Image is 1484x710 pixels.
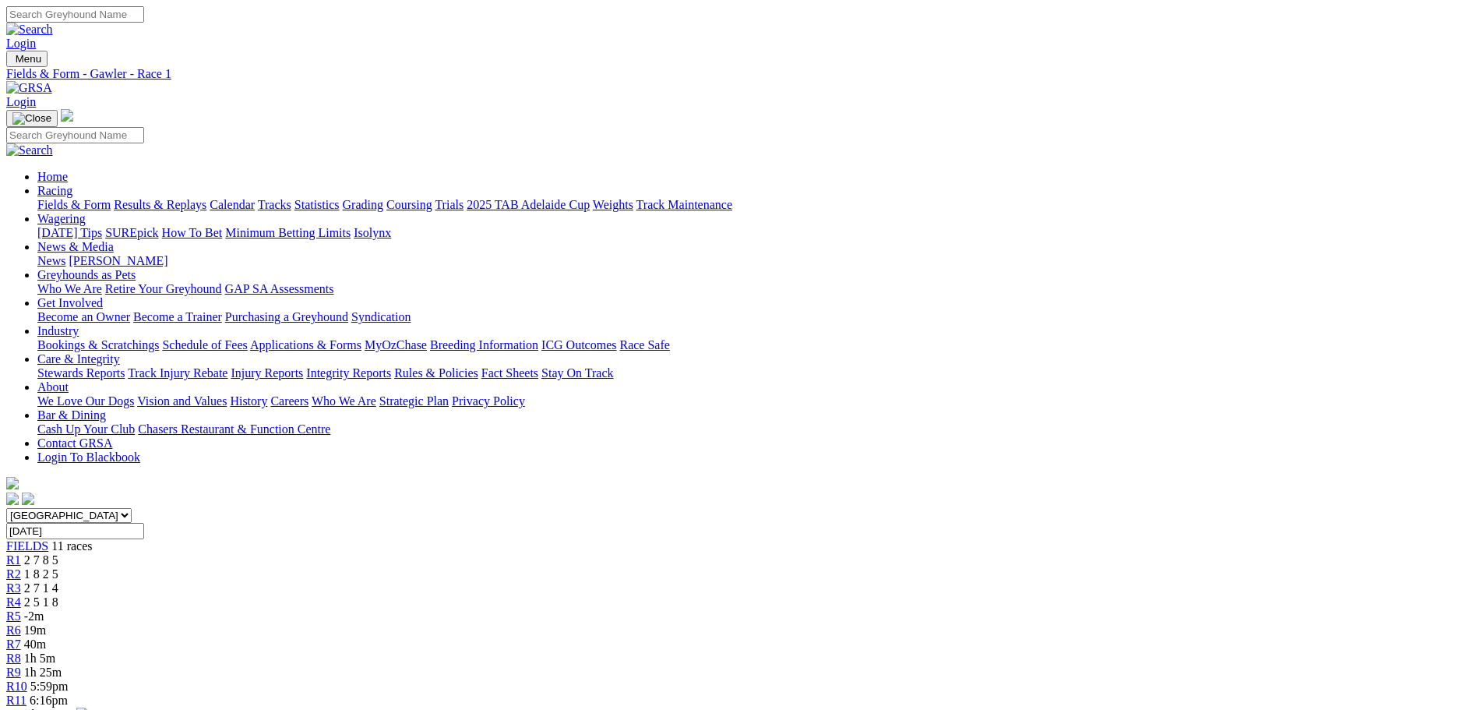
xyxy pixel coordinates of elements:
a: Isolynx [354,226,391,239]
a: We Love Our Dogs [37,394,134,408]
a: SUREpick [105,226,158,239]
a: Care & Integrity [37,352,120,366]
span: 1 8 2 5 [24,567,58,581]
a: Get Involved [37,296,103,309]
a: R8 [6,652,21,665]
div: Wagering [37,226,1478,240]
a: History [230,394,267,408]
img: twitter.svg [22,493,34,505]
a: Grading [343,198,383,211]
div: Industry [37,338,1478,352]
img: facebook.svg [6,493,19,505]
span: Menu [16,53,41,65]
a: Rules & Policies [394,366,478,380]
a: Results & Replays [114,198,206,211]
a: Become a Trainer [133,310,222,323]
a: News [37,254,65,267]
span: R9 [6,666,21,679]
a: Stewards Reports [37,366,125,380]
a: 2025 TAB Adelaide Cup [467,198,590,211]
a: Calendar [210,198,255,211]
a: How To Bet [162,226,223,239]
a: Privacy Policy [452,394,525,408]
a: Fact Sheets [481,366,538,380]
a: Login To Blackbook [37,450,140,464]
a: MyOzChase [365,338,427,351]
a: Become an Owner [37,310,130,323]
a: About [37,380,69,394]
span: R1 [6,553,21,567]
span: 40m [24,638,46,651]
span: 1h 5m [24,652,55,665]
a: Track Injury Rebate [128,366,227,380]
a: Login [6,37,36,50]
a: Fields & Form [37,198,111,211]
a: ICG Outcomes [541,338,616,351]
div: Racing [37,198,1478,212]
a: Applications & Forms [250,338,361,351]
a: Minimum Betting Limits [225,226,351,239]
a: Injury Reports [231,366,303,380]
button: Toggle navigation [6,51,48,67]
a: FIELDS [6,539,48,553]
a: Schedule of Fees [162,338,247,351]
a: Racing [37,184,72,197]
span: 1h 25m [24,666,62,679]
button: Toggle navigation [6,110,58,127]
a: Cash Up Your Club [37,422,135,436]
a: Trials [435,198,464,211]
a: R2 [6,567,21,581]
a: Breeding Information [430,338,538,351]
div: Greyhounds as Pets [37,282,1478,296]
span: 19m [24,623,46,637]
a: Bookings & Scratchings [37,338,159,351]
a: Retire Your Greyhound [105,282,222,295]
img: logo-grsa-white.png [61,109,73,122]
input: Search [6,6,144,23]
span: 11 races [51,539,92,553]
div: Get Involved [37,310,1478,324]
a: [DATE] Tips [37,226,102,239]
img: Close [12,112,51,125]
a: Race Safe [619,338,669,351]
div: Care & Integrity [37,366,1478,380]
a: Contact GRSA [37,436,112,450]
a: Track Maintenance [636,198,732,211]
span: 2 5 1 8 [24,595,58,609]
span: 6:16pm [30,694,68,707]
a: Purchasing a Greyhound [225,310,348,323]
a: Syndication [351,310,411,323]
span: -2m [24,609,44,623]
a: Strategic Plan [379,394,449,408]
div: News & Media [37,254,1478,268]
a: Chasers Restaurant & Function Centre [138,422,330,436]
span: 5:59pm [30,680,69,693]
a: Login [6,95,36,108]
input: Select date [6,523,144,539]
a: Industry [37,324,79,337]
div: Bar & Dining [37,422,1478,436]
span: R11 [6,694,26,707]
a: R6 [6,623,21,637]
a: Bar & Dining [37,408,106,422]
a: Statistics [294,198,340,211]
a: Careers [270,394,308,408]
a: [PERSON_NAME] [69,254,167,267]
a: Coursing [386,198,432,211]
a: R5 [6,609,21,623]
a: R7 [6,638,21,651]
img: Search [6,23,53,37]
a: R10 [6,680,27,693]
a: Home [37,170,68,183]
a: R4 [6,595,21,609]
a: Tracks [258,198,291,211]
a: Who We Are [37,282,102,295]
a: Weights [593,198,633,211]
